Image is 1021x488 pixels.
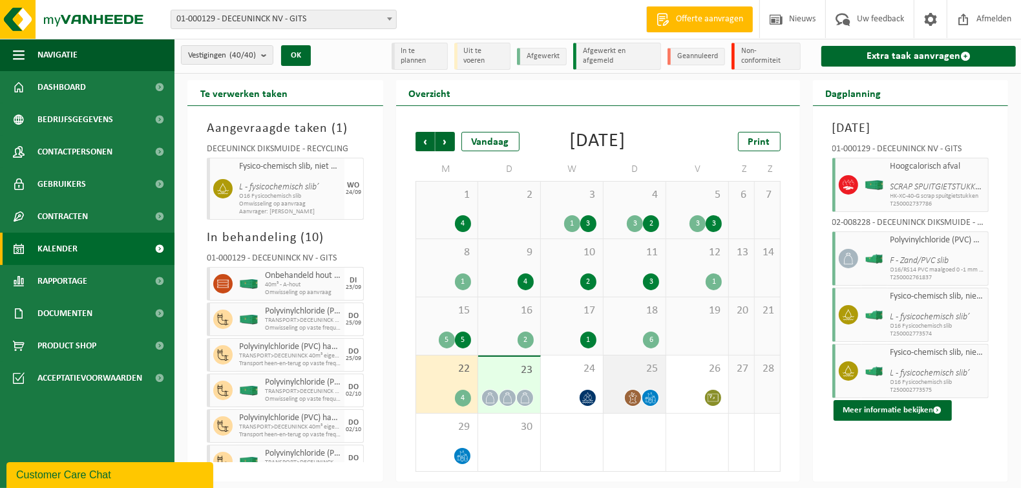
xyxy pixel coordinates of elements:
li: Afgewerkt en afgemeld [573,43,662,70]
span: Rapportage [37,265,87,297]
i: F - Zand/PVC slib [890,256,949,266]
img: HK-XC-40-GN-00 [239,386,258,396]
div: 4 [455,215,471,232]
iframe: chat widget [6,460,216,488]
span: Onbehandeld hout (A) [265,271,341,281]
td: M [416,158,478,181]
div: 25/09 [346,355,361,362]
a: Offerte aanvragen [646,6,753,32]
span: Fysico-chemisch slib, niet gevaarlijk [890,348,985,358]
span: Omwisseling op aanvraag [265,289,341,297]
i: SCRAP SPUITGIETSTUKKEN [890,182,986,192]
span: Transport heen-en-terug op vaste frequentie [239,360,341,368]
i: L - fysicochemisch slib’ [239,182,319,192]
span: Omwisseling op vaste frequentie [265,324,341,332]
span: TRANSPORT>DECEUNINCK 40m³ eigendom klant PVC, post-consumer [239,352,341,360]
div: 3 [689,215,706,232]
span: Acceptatievoorwaarden [37,362,142,394]
div: 1 [564,215,580,232]
span: 17 [547,304,596,318]
span: 19 [673,304,722,318]
li: Non-conformiteit [732,43,801,70]
span: Documenten [37,297,92,330]
span: HK-XC-40-G scrap spuitgietstukken [890,193,985,200]
div: DI [350,277,357,284]
i: L - fysicochemisch slib’ [890,368,970,378]
button: Meer informatie bekijken [834,400,952,421]
div: 01-000129 - DECEUNINCK NV - GITS [832,145,989,158]
span: 01-000129 - DECEUNINCK NV - GITS [171,10,396,28]
div: 4 [518,273,534,290]
div: 2 [518,332,534,348]
span: 40m³ - A-hout [265,281,341,289]
span: T250002773574 [890,330,985,338]
span: Fysico-chemisch slib, niet gevaarlijk [890,292,985,302]
span: Hoogcalorisch afval [890,162,985,172]
span: Product Shop [37,330,96,362]
h3: [DATE] [832,119,989,138]
img: HK-XC-40-GN-00 [239,457,258,467]
span: 30 [485,420,534,434]
span: O16 Fysicochemisch slib [890,379,985,387]
span: Fysico-chemisch slib, niet gevaarlijk [239,162,341,172]
div: DO [348,383,359,391]
span: 29 [423,420,471,434]
div: DO [348,348,359,355]
h2: Dagplanning [813,80,894,105]
img: HK-XC-40-GN-00 [865,180,884,190]
h3: Aangevraagde taken ( ) [207,119,364,138]
div: 2 [580,273,596,290]
span: 14 [761,246,774,260]
span: Gebruikers [37,168,86,200]
td: Z [729,158,755,181]
div: 23/09 [346,284,361,291]
span: Polyvinylchloride (PVC) hard, profielen, pre-consumer [265,449,341,459]
span: 5 [673,188,722,202]
span: Polyvinylchloride (PVC) hard, profielen en buizen, post-consumer [239,413,341,423]
span: 12 [673,246,722,260]
span: 4 [610,188,659,202]
span: Offerte aanvragen [673,13,746,26]
span: Transport heen-en-terug op vaste frequentie [239,431,341,439]
span: Vestigingen [188,46,256,65]
div: [DATE] [570,132,626,151]
div: 1 [455,273,471,290]
span: 15 [423,304,471,318]
div: 1 [706,273,722,290]
button: OK [281,45,311,66]
span: T250002773575 [890,387,985,394]
span: Polyvinylchloride (PVC) maalgoed 0 -1 mm [890,235,985,246]
span: 20 [735,304,748,318]
span: O16 Fysicochemisch slib [890,323,985,330]
span: T250002761837 [890,274,985,282]
span: 11 [610,246,659,260]
li: Afgewerkt [517,48,567,65]
span: O16 Fysicochemisch slib [239,193,341,200]
count: (40/40) [229,51,256,59]
li: In te plannen [392,43,448,70]
span: 18 [610,304,659,318]
a: Extra taak aanvragen [821,46,1016,67]
span: 7 [761,188,774,202]
div: 02-008228 - DECEUNINCK DIKSMUIDE - RECYCLING - DIKSMUIDE [832,218,989,231]
div: 3 [706,215,722,232]
div: 5 [439,332,455,348]
div: 3 [580,215,596,232]
span: 13 [735,246,748,260]
span: 25 [610,362,659,376]
div: 6 [643,332,659,348]
span: Polyvinylchloride (PVC) hard, profielen, pre-consumer [265,306,341,317]
li: Geannuleerd [668,48,725,65]
span: Aanvrager: [PERSON_NAME] [239,208,341,216]
h3: In behandeling ( ) [207,228,364,248]
span: 22 [423,362,471,376]
span: 16 [485,304,534,318]
div: Vandaag [461,132,520,151]
div: 09/10 [346,462,361,469]
span: 6 [735,188,748,202]
td: V [666,158,729,181]
a: Print [738,132,781,151]
span: Vorige [416,132,435,151]
span: Polyvinylchloride (PVC) hard, profielen, pre-consumer [265,377,341,388]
